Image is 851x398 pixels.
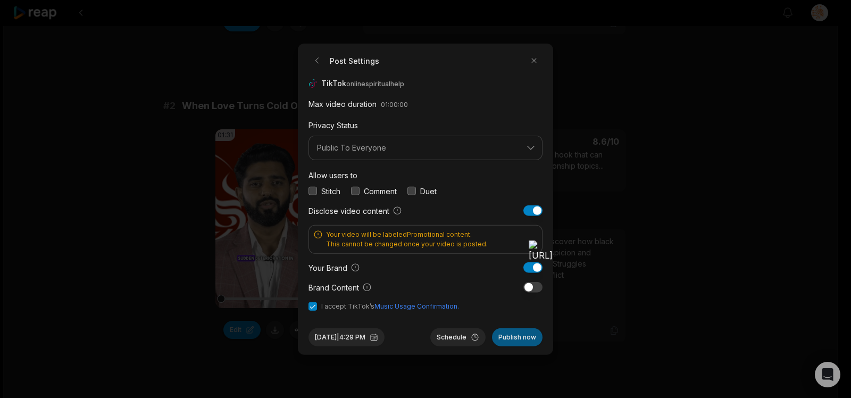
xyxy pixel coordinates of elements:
span: I accept TikTok’s [321,301,459,311]
label: Stitch [321,185,340,196]
button: Schedule [430,328,486,346]
img: icon-4ce3ab2c.png [529,241,553,249]
label: Privacy Status [308,121,358,130]
span: [URL] [529,250,553,261]
button: Public To Everyone [308,136,543,160]
label: Your Brand [308,262,360,273]
span: Your video will be labeled Promotional content . This cannot be changed once your video is posted. [326,229,488,248]
span: Public To Everyone [317,143,519,153]
label: Comment [364,185,397,196]
a: Music Usage Confirmation. [374,302,459,310]
label: Allow users to [308,170,357,179]
span: TikTok [321,78,406,89]
span: onlinespiritualhelp [346,80,404,88]
button: [DATE]|4:29 PM [308,328,385,346]
span: 01:00:00 [381,101,408,109]
label: Brand Content [308,281,372,293]
h2: Post Settings [308,52,379,69]
button: Publish now [492,328,543,346]
label: Disclose video content [308,205,402,216]
label: Max video duration [308,99,377,109]
label: Duet [420,185,437,196]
